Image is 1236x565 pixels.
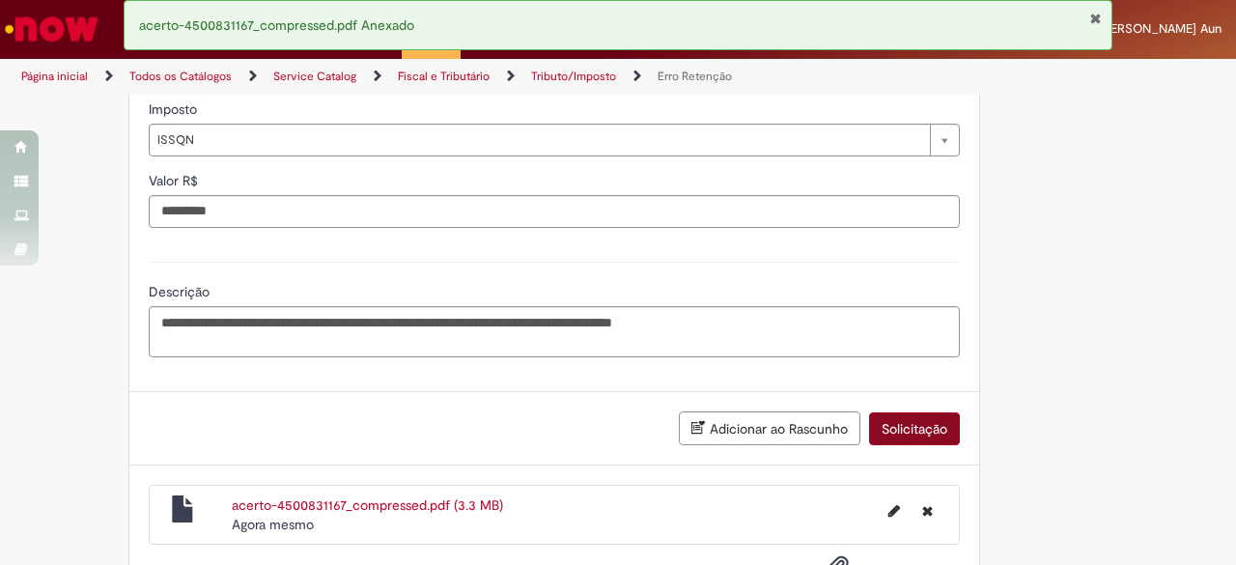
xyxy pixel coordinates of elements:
[232,516,314,533] span: Agora mesmo
[139,16,414,34] span: acerto-4500831167_compressed.pdf Anexado
[869,412,960,445] button: Solicitação
[149,100,201,118] span: Imposto
[531,69,616,84] a: Tributo/Imposto
[157,125,920,155] span: ISSQN
[14,59,809,95] ul: Trilhas de página
[149,283,213,300] span: Descrição
[232,496,503,514] a: acerto-4500831167_compressed.pdf (3.3 MB)
[877,495,912,526] button: Editar nome de arquivo acerto-4500831167_compressed.pdf
[2,10,101,48] img: ServiceNow
[398,69,490,84] a: Fiscal e Tributário
[21,69,88,84] a: Página inicial
[1099,20,1222,37] span: [PERSON_NAME] Aun
[129,69,232,84] a: Todos os Catálogos
[149,306,960,357] textarea: Descrição
[232,516,314,533] time: 27/08/2025 14:26:11
[679,411,860,445] button: Adicionar ao Rascunho
[911,495,944,526] button: Excluir acerto-4500831167_compressed.pdf
[1089,11,1102,26] button: Fechar Notificação
[149,172,202,189] span: Valor R$
[658,69,732,84] a: Erro Retenção
[273,69,356,84] a: Service Catalog
[149,195,960,228] input: Valor R$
